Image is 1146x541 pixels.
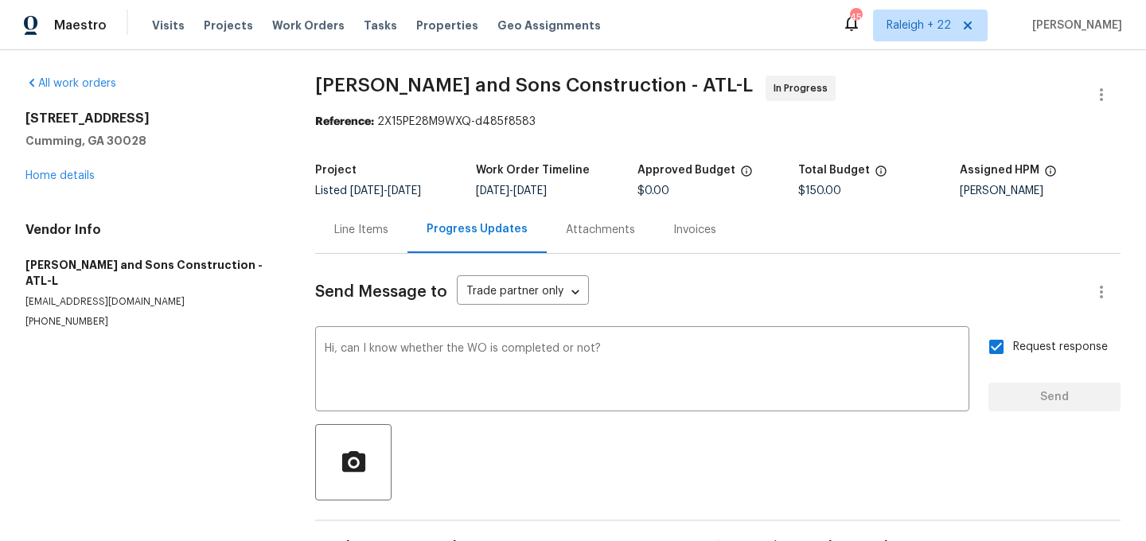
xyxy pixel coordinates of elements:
span: The total cost of line items that have been proposed by Opendoor. This sum includes line items th... [875,165,887,185]
span: $150.00 [798,185,841,197]
div: Progress Updates [427,221,528,237]
span: In Progress [774,80,834,96]
b: Reference: [315,116,374,127]
span: Projects [204,18,253,33]
span: Request response [1013,339,1108,356]
span: Visits [152,18,185,33]
h5: Work Order Timeline [476,165,590,176]
span: [DATE] [388,185,421,197]
span: Listed [315,185,421,197]
span: [PERSON_NAME] and Sons Construction - ATL-L [315,76,753,95]
span: Properties [416,18,478,33]
h5: Approved Budget [637,165,735,176]
h2: [STREET_ADDRESS] [25,111,277,126]
span: Raleigh + 22 [887,18,951,33]
span: [DATE] [513,185,547,197]
div: Attachments [566,222,635,238]
h4: Vendor Info [25,222,277,238]
span: Geo Assignments [497,18,601,33]
span: $0.00 [637,185,669,197]
p: [EMAIL_ADDRESS][DOMAIN_NAME] [25,295,277,309]
h5: Project [315,165,357,176]
span: Maestro [54,18,107,33]
span: [PERSON_NAME] [1026,18,1122,33]
div: Line Items [334,222,388,238]
h5: [PERSON_NAME] and Sons Construction - ATL-L [25,257,277,289]
span: The total cost of line items that have been approved by both Opendoor and the Trade Partner. This... [740,165,753,185]
a: Home details [25,170,95,181]
span: Send Message to [315,284,447,300]
div: Invoices [673,222,716,238]
span: - [476,185,547,197]
h5: Assigned HPM [960,165,1039,176]
span: - [350,185,421,197]
a: All work orders [25,78,116,89]
div: 2X15PE28M9WXQ-d485f8583 [315,114,1121,130]
span: Work Orders [272,18,345,33]
span: [DATE] [350,185,384,197]
div: 459 [850,10,861,25]
h5: Total Budget [798,165,870,176]
p: [PHONE_NUMBER] [25,315,277,329]
h5: Cumming, GA 30028 [25,133,277,149]
div: [PERSON_NAME] [960,185,1121,197]
textarea: Hi, can I know whether the WO is completed or not? [325,343,960,399]
span: [DATE] [476,185,509,197]
span: The hpm assigned to this work order. [1044,165,1057,185]
span: Tasks [364,20,397,31]
div: Trade partner only [457,279,589,306]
